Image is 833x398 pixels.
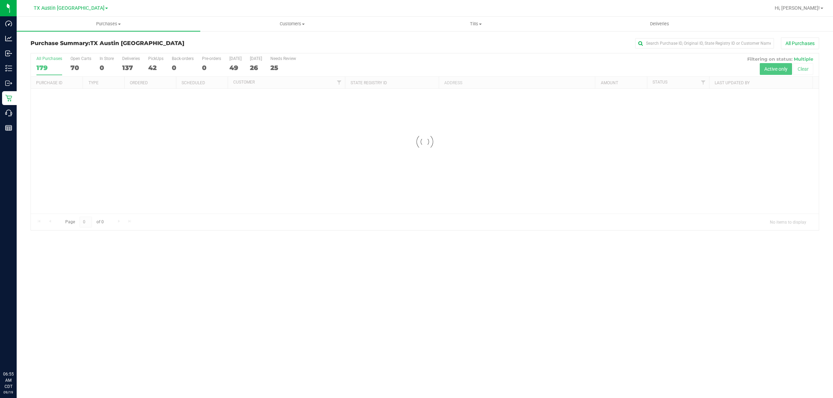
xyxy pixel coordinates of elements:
a: Customers [200,17,384,31]
h3: Purchase Summary: [31,40,293,46]
span: Purchases [17,21,200,27]
input: Search Purchase ID, Original ID, State Registry ID or Customer Name... [635,38,774,49]
inline-svg: Analytics [5,35,12,42]
span: Tills [384,21,567,27]
span: TX Austin [GEOGRAPHIC_DATA] [90,40,184,46]
button: All Purchases [781,37,819,49]
inline-svg: Retail [5,95,12,102]
span: TX Austin [GEOGRAPHIC_DATA] [34,5,104,11]
inline-svg: Inventory [5,65,12,72]
inline-svg: Outbound [5,80,12,87]
inline-svg: Inbound [5,50,12,57]
inline-svg: Dashboard [5,20,12,27]
span: Hi, [PERSON_NAME]! [775,5,820,11]
p: 06:55 AM CDT [3,371,14,390]
span: Customers [201,21,384,27]
inline-svg: Reports [5,124,12,131]
p: 09/19 [3,390,14,395]
span: Deliveries [641,21,679,27]
iframe: Resource center [7,343,28,363]
inline-svg: Call Center [5,110,12,116]
a: Purchases [17,17,200,31]
a: Deliveries [568,17,751,31]
a: Tills [384,17,567,31]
